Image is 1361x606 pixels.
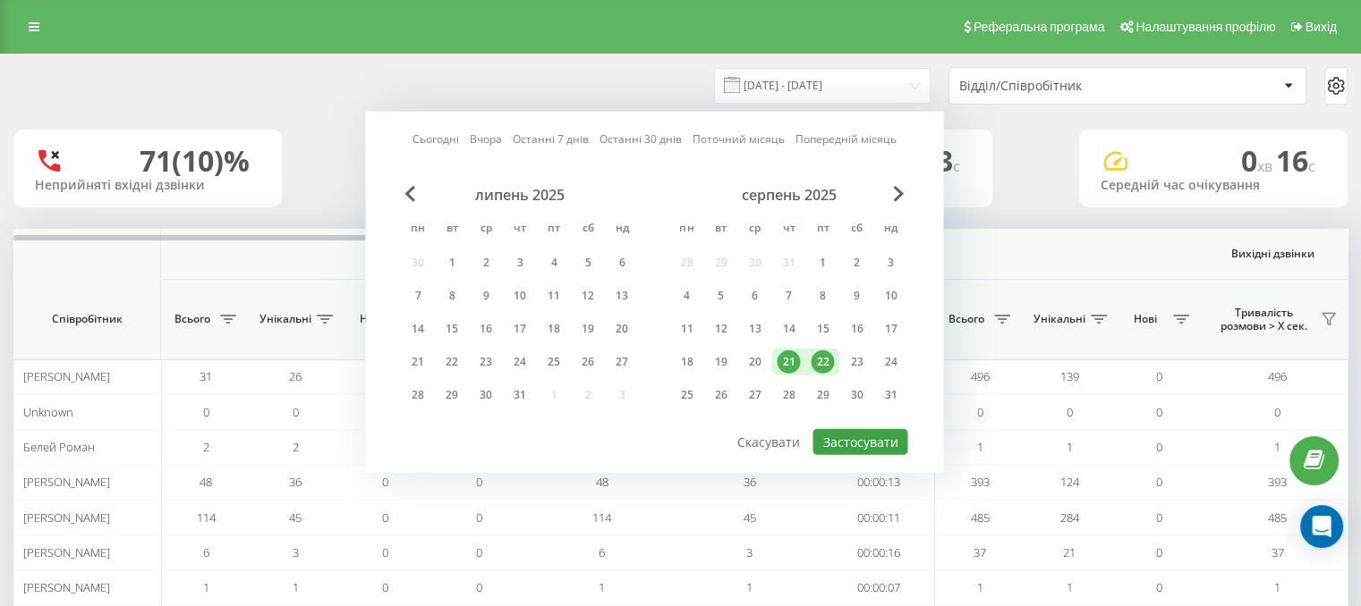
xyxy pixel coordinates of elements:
span: 3 [293,544,299,560]
div: сб 5 лип 2025 р. [571,249,605,276]
span: 2 [203,439,209,455]
div: 19 [576,317,600,341]
span: Унікальні [1034,312,1085,326]
span: c [953,156,960,176]
div: 27 [743,383,766,407]
a: Останні 30 днів [600,130,682,147]
div: 9 [845,284,868,307]
span: 0 [1156,474,1162,490]
span: Всього [944,312,989,326]
div: 10 [508,284,532,307]
div: 15 [440,317,464,341]
span: 31 [200,368,212,384]
div: 18 [542,317,566,341]
span: 37 [1272,544,1284,560]
div: вт 5 серп 2025 р. [703,282,737,309]
div: вт 26 серп 2025 р. [703,382,737,408]
abbr: понеділок [673,216,700,243]
div: 26 [576,350,600,374]
span: 0 [1156,579,1162,595]
div: нд 31 серп 2025 р. [873,382,907,408]
span: [PERSON_NAME] [23,544,110,560]
span: Вхідні дзвінки [208,247,888,261]
span: 0 [476,509,482,526]
div: пн 14 лип 2025 р. [401,316,435,342]
div: 13 [743,317,766,341]
div: ср 2 лип 2025 р. [469,249,503,276]
span: 0 [1156,509,1162,526]
div: 26 [709,383,732,407]
a: Поточний місяць [693,130,785,147]
td: 00:00:13 [823,465,935,500]
div: Open Intercom Messenger [1300,505,1343,548]
span: 6 [599,544,605,560]
span: [PERSON_NAME] [23,509,110,526]
span: 1 [746,579,753,595]
div: вт 8 лип 2025 р. [435,282,469,309]
div: вт 19 серп 2025 р. [703,349,737,375]
span: 496 [971,368,990,384]
div: сб 16 серп 2025 р. [839,316,873,342]
div: вт 29 лип 2025 р. [435,382,469,408]
div: 71 (10)% [140,144,250,178]
div: 21 [777,350,800,374]
span: 48 [200,474,212,490]
div: чт 7 серп 2025 р. [771,282,805,309]
span: 0 [382,579,388,595]
span: 393 [1268,474,1287,490]
div: вт 22 лип 2025 р. [435,349,469,375]
span: 485 [1268,509,1287,526]
span: 0 [1067,404,1073,420]
span: 0 [1274,404,1280,420]
div: сб 2 серп 2025 р. [839,249,873,276]
span: 1 [1067,579,1073,595]
div: 12 [709,317,732,341]
span: 0 [1241,141,1276,180]
div: 24 [508,350,532,374]
div: сб 23 серп 2025 р. [839,349,873,375]
div: 8 [811,284,834,307]
span: Тривалість розмови > Х сек. [1212,306,1315,333]
span: 284 [1060,509,1079,526]
span: [PERSON_NAME] [23,579,110,595]
div: ср 20 серп 2025 р. [737,349,771,375]
abbr: неділя [877,216,904,243]
div: нд 10 серп 2025 р. [873,282,907,309]
span: хв [1257,156,1276,176]
div: 23 [845,350,868,374]
div: 27 [610,350,634,374]
div: сб 19 лип 2025 р. [571,316,605,342]
a: Сьогодні [413,130,459,147]
span: 124 [1060,474,1079,490]
abbr: четвер [506,216,533,243]
div: 1 [440,251,464,274]
span: 37 [974,544,986,560]
div: 11 [542,284,566,307]
span: Унікальні [259,312,311,326]
div: пт 15 серп 2025 р. [805,316,839,342]
div: 12 [576,284,600,307]
span: Реферальна програма [974,20,1105,34]
span: 45 [289,509,302,526]
div: 29 [811,383,834,407]
div: пн 21 лип 2025 р. [401,349,435,375]
div: сб 9 серп 2025 р. [839,282,873,309]
div: ср 13 серп 2025 р. [737,316,771,342]
div: 2 [845,251,868,274]
div: 22 [811,350,834,374]
span: 36 [744,474,756,490]
div: 31 [879,383,902,407]
div: 3 [508,251,532,274]
span: 16 [1276,141,1315,180]
span: Unknown [23,404,73,420]
a: Останні 7 днів [513,130,589,147]
div: 24 [879,350,902,374]
span: 1 [1274,439,1280,455]
span: Previous Month [404,186,415,202]
div: 21 [406,350,430,374]
div: 20 [743,350,766,374]
div: сб 26 лип 2025 р. [571,349,605,375]
div: нд 13 лип 2025 р. [605,282,639,309]
div: 25 [675,383,698,407]
div: 11 [675,317,698,341]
